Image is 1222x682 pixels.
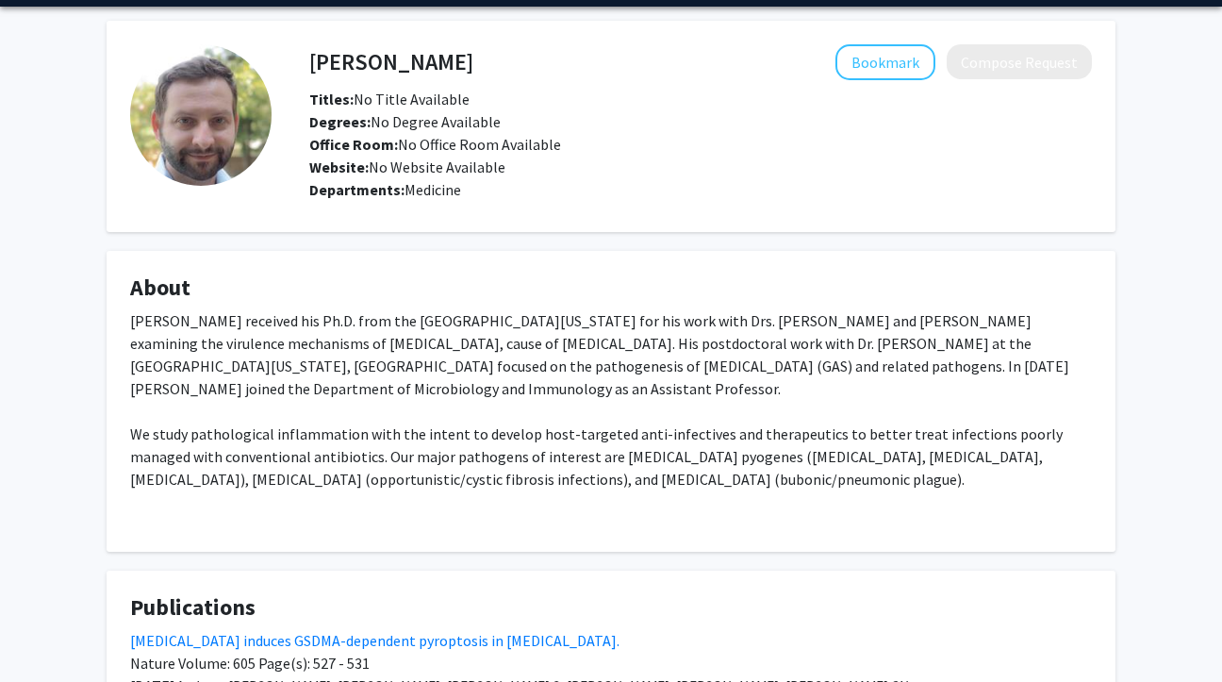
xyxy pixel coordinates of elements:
[130,309,1092,528] div: [PERSON_NAME] received his Ph.D. from the [GEOGRAPHIC_DATA][US_STATE] for his work with Drs. [PER...
[130,594,1092,622] h4: Publications
[835,44,935,80] button: Add Christopher LaRock to Bookmarks
[309,135,398,154] b: Office Room:
[130,274,1092,302] h4: About
[309,90,470,108] span: No Title Available
[130,631,619,650] a: [MEDICAL_DATA] induces GSDMA-dependent pyroptosis in [MEDICAL_DATA].
[309,135,561,154] span: No Office Room Available
[309,112,371,131] b: Degrees:
[309,112,501,131] span: No Degree Available
[405,180,461,199] span: Medicine
[309,44,473,79] h4: [PERSON_NAME]
[309,158,369,176] b: Website:
[130,44,272,186] img: Profile Picture
[947,44,1092,79] button: Compose Request to Christopher LaRock
[309,180,405,199] b: Departments:
[309,158,505,176] span: No Website Available
[14,597,80,668] iframe: Chat
[309,90,354,108] b: Titles:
